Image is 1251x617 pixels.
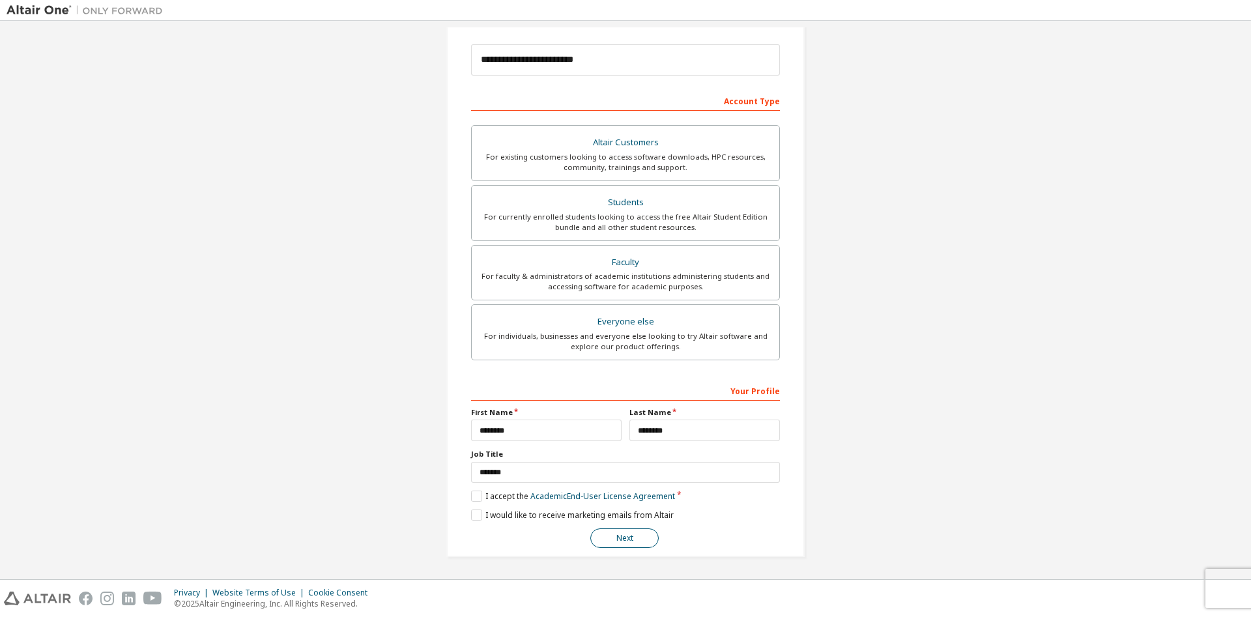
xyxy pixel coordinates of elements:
label: Job Title [471,449,780,459]
p: © 2025 Altair Engineering, Inc. All Rights Reserved. [174,598,375,609]
div: For currently enrolled students looking to access the free Altair Student Edition bundle and all ... [480,212,771,233]
a: Academic End-User License Agreement [530,491,675,502]
div: Altair Customers [480,134,771,152]
div: Privacy [174,588,212,598]
img: instagram.svg [100,592,114,605]
label: First Name [471,407,622,418]
div: Cookie Consent [308,588,375,598]
img: Altair One [7,4,169,17]
div: Your Profile [471,380,780,401]
img: linkedin.svg [122,592,136,605]
label: I accept the [471,491,675,502]
img: youtube.svg [143,592,162,605]
div: Account Type [471,90,780,111]
img: facebook.svg [79,592,93,605]
button: Next [590,528,659,548]
div: Website Terms of Use [212,588,308,598]
div: Faculty [480,253,771,272]
label: Last Name [629,407,780,418]
div: For faculty & administrators of academic institutions administering students and accessing softwa... [480,271,771,292]
div: Everyone else [480,313,771,331]
img: altair_logo.svg [4,592,71,605]
div: For existing customers looking to access software downloads, HPC resources, community, trainings ... [480,152,771,173]
div: For individuals, businesses and everyone else looking to try Altair software and explore our prod... [480,331,771,352]
div: Students [480,194,771,212]
label: I would like to receive marketing emails from Altair [471,509,674,521]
